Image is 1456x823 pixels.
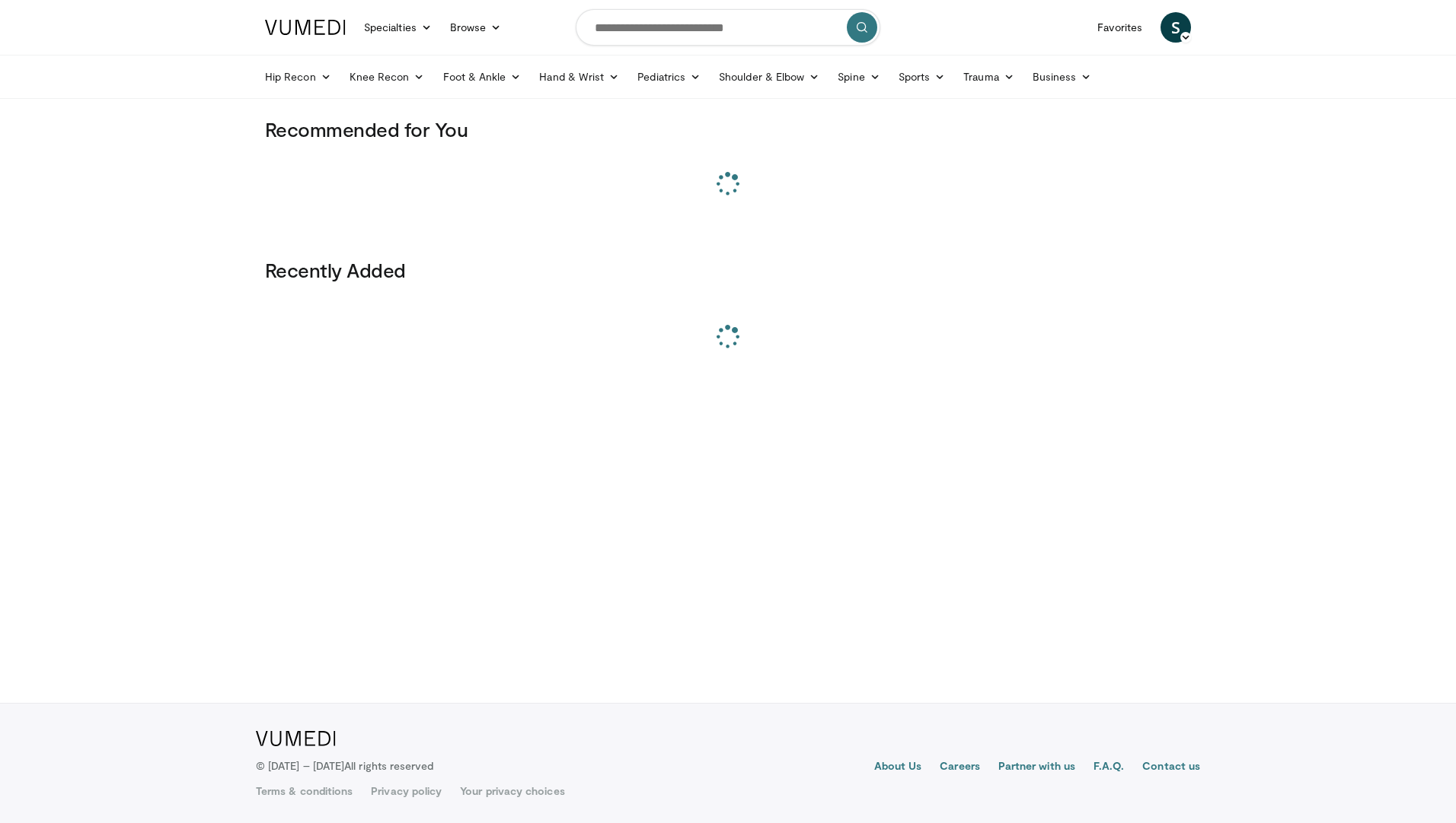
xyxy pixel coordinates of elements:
[441,12,511,43] a: Browse
[954,62,1023,92] a: Trauma
[874,758,922,777] a: About Us
[256,731,336,746] img: VuMedi Logo
[1142,758,1200,777] a: Contact us
[998,758,1075,777] a: Partner with us
[829,62,889,92] a: Spine
[344,759,433,772] span: All rights reserved
[434,62,531,92] a: Foot & Ankle
[576,9,880,46] input: Search topics, interventions
[265,258,1191,282] h3: Recently Added
[256,62,340,92] a: Hip Recon
[1094,758,1124,777] a: F.A.Q.
[355,12,441,43] a: Specialties
[889,62,955,92] a: Sports
[256,783,353,799] a: Terms & conditions
[1088,12,1151,43] a: Favorites
[371,783,442,799] a: Privacy policy
[265,117,1191,141] h3: Recommended for You
[265,20,346,35] img: VuMedi Logo
[940,758,980,777] a: Careers
[256,758,434,774] p: © [DATE] – [DATE]
[460,783,564,799] a: Your privacy choices
[340,62,434,92] a: Knee Recon
[710,62,829,92] a: Shoulder & Elbow
[628,62,710,92] a: Pediatrics
[1161,12,1191,43] a: S
[1023,62,1101,92] a: Business
[530,62,628,92] a: Hand & Wrist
